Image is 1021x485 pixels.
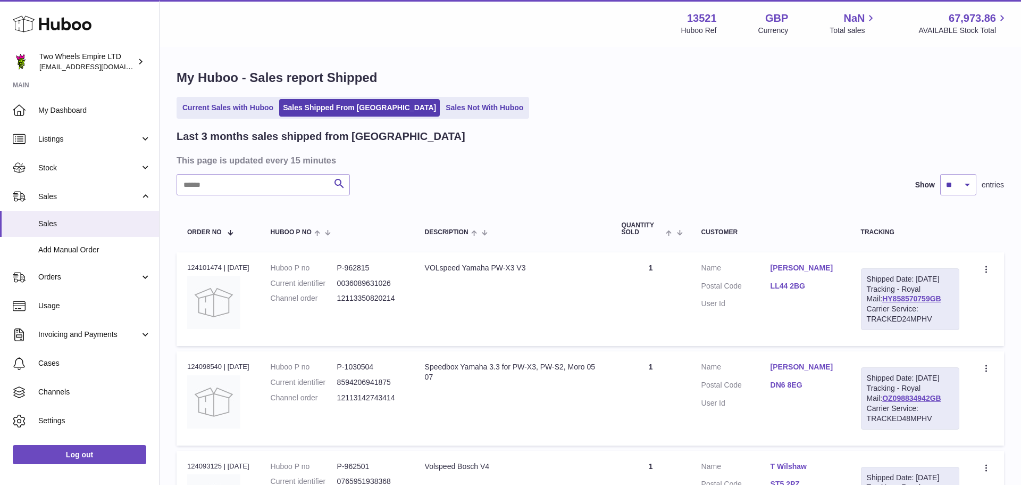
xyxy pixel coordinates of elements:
dt: User Id [701,299,771,309]
strong: 13521 [687,11,717,26]
dt: Postal Code [701,380,771,393]
a: OZ098834942GB [882,394,941,402]
span: Orders [38,272,140,282]
div: Volspeed Bosch V4 [425,462,600,472]
a: Sales Shipped From [GEOGRAPHIC_DATA] [279,99,440,117]
dt: Channel order [271,293,337,303]
a: Current Sales with Huboo [179,99,277,117]
a: T Wilshaw [771,462,840,472]
h3: This page is updated every 15 minutes [177,154,1001,166]
span: Description [425,229,468,236]
dt: Postal Code [701,281,771,294]
span: Invoicing and Payments [38,330,140,340]
span: Sales [38,219,151,229]
div: Tracking - Royal Mail: [861,268,959,330]
img: no-photo.jpg [187,375,240,429]
span: Stock [38,163,140,173]
a: [PERSON_NAME] [771,362,840,372]
span: Settings [38,416,151,426]
dt: User Id [701,398,771,408]
dd: 12113142743414 [337,393,404,403]
dt: Huboo P no [271,462,337,472]
div: 124093125 | [DATE] [187,462,249,471]
span: Cases [38,358,151,368]
dd: P-1030504 [337,362,404,372]
h2: Last 3 months sales shipped from [GEOGRAPHIC_DATA] [177,129,465,144]
label: Show [915,180,935,190]
dt: Channel order [271,393,337,403]
span: Quantity Sold [622,222,664,236]
div: Customer [701,229,840,236]
dt: Huboo P no [271,362,337,372]
div: Speedbox Yamaha 3.3 for PW-X3, PW-S2, Moro 05 07 [425,362,600,382]
img: internalAdmin-13521@internal.huboo.com [13,54,29,70]
dd: P-962501 [337,462,404,472]
dt: Name [701,263,771,276]
dt: Name [701,362,771,375]
h1: My Huboo - Sales report Shipped [177,69,1004,86]
span: Huboo P no [271,229,312,236]
dt: Current identifier [271,278,337,289]
span: Total sales [830,26,877,36]
div: Currency [758,26,789,36]
div: Tracking [861,229,959,236]
strong: GBP [765,11,788,26]
div: Shipped Date: [DATE] [867,473,953,483]
td: 1 [611,351,691,445]
div: 124098540 | [DATE] [187,362,249,372]
dt: Huboo P no [271,263,337,273]
img: no-photo.jpg [187,276,240,329]
span: NaN [843,11,865,26]
dd: 12113350820214 [337,293,404,303]
span: My Dashboard [38,105,151,116]
div: Carrier Service: TRACKED48MPHV [867,404,953,424]
dt: Current identifier [271,377,337,388]
div: 124101474 | [DATE] [187,263,249,273]
span: Add Manual Order [38,245,151,255]
div: Carrier Service: TRACKED24MPHV [867,304,953,324]
a: 67,973.86 AVAILABLE Stock Total [918,11,1008,36]
div: Shipped Date: [DATE] [867,274,953,284]
div: Huboo Ref [681,26,717,36]
span: 67,973.86 [949,11,996,26]
a: [PERSON_NAME] [771,263,840,273]
span: Usage [38,301,151,311]
div: Tracking - Royal Mail: [861,367,959,429]
a: HY858570759GB [882,294,941,303]
a: DN6 8EG [771,380,840,390]
span: entries [982,180,1004,190]
span: Sales [38,192,140,202]
span: Channels [38,387,151,397]
span: AVAILABLE Stock Total [918,26,1008,36]
td: 1 [611,252,691,346]
dd: 8594206941875 [337,377,404,388]
dd: 0036089631026 [337,278,404,289]
div: VOLspeed Yamaha PW-X3 V3 [425,263,600,273]
div: Two Wheels Empire LTD [39,52,135,72]
a: Log out [13,445,146,464]
span: Order No [187,229,222,236]
div: Shipped Date: [DATE] [867,373,953,383]
dd: P-962815 [337,263,404,273]
dt: Name [701,462,771,474]
a: LL44 2BG [771,281,840,291]
span: Listings [38,134,140,144]
span: [EMAIL_ADDRESS][DOMAIN_NAME] [39,62,156,71]
a: NaN Total sales [830,11,877,36]
a: Sales Not With Huboo [442,99,527,117]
